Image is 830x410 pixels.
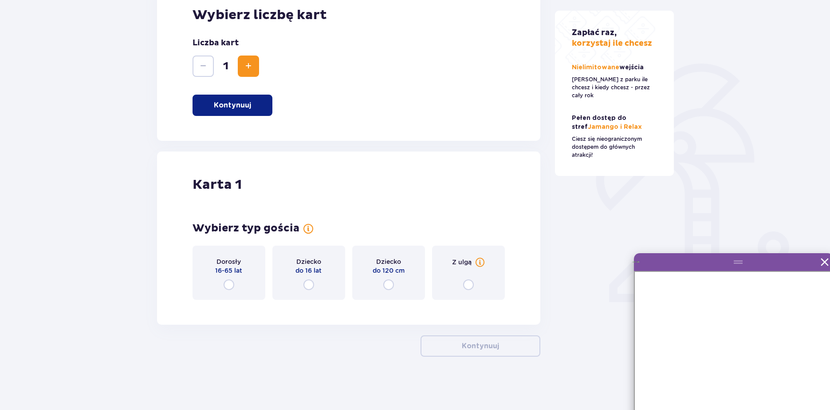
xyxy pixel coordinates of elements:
[216,257,241,266] p: Dorosły
[572,63,645,72] p: Nielimitowane
[295,266,322,275] p: do 16 lat
[452,258,472,267] p: Z ulgą
[462,341,499,351] p: Kontynuuj
[193,7,505,24] p: Wybierz liczbę kart
[619,64,644,71] span: wejścia
[193,56,214,77] button: Decrease
[421,335,540,357] button: Kontynuuj
[373,266,405,275] p: do 120 cm
[296,257,321,266] p: Dziecko
[193,176,242,193] p: Karta 1
[572,28,652,49] p: korzystaj ile chcesz
[572,135,657,159] p: Ciesz się nieograniczonym dostępem do głównych atrakcji!
[193,95,272,116] button: Kontynuuj
[572,115,626,130] span: Pełen dostęp do stref
[214,100,251,110] p: Kontynuuj
[216,60,236,73] span: 1
[193,38,239,48] p: Liczba kart
[572,76,657,100] p: [PERSON_NAME] z parku ile chcesz i kiedy chcesz - przez cały rok
[215,266,242,275] p: 16-65 lat
[193,222,299,235] p: Wybierz typ gościa
[376,257,401,266] p: Dziecko
[572,28,617,38] span: Zapłać raz,
[238,56,259,77] button: Increase
[572,114,657,131] p: Jamango i Relax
